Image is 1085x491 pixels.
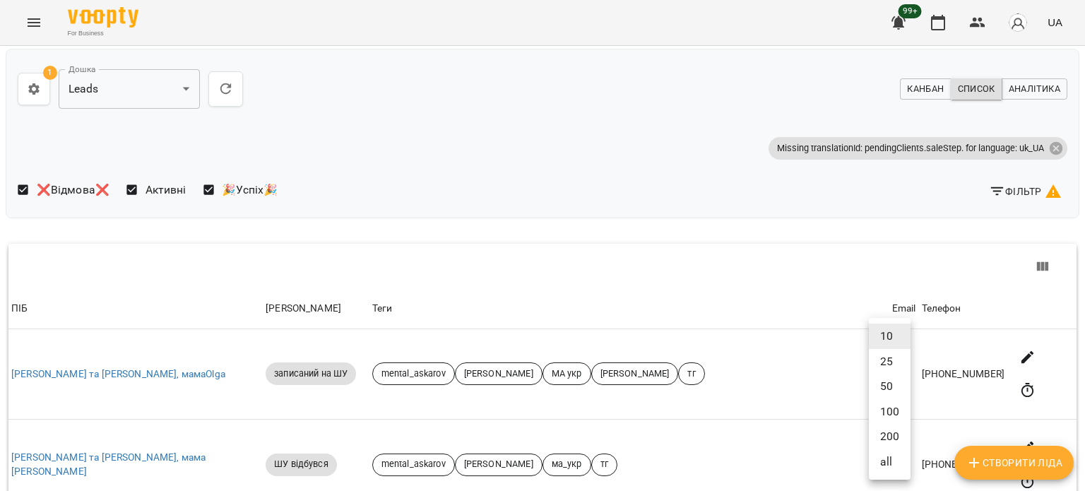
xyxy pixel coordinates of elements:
li: all [869,449,911,475]
li: 50 [869,374,911,399]
li: 100 [869,399,911,425]
li: 25 [869,349,911,374]
li: 10 [869,324,911,349]
li: 200 [869,424,911,449]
